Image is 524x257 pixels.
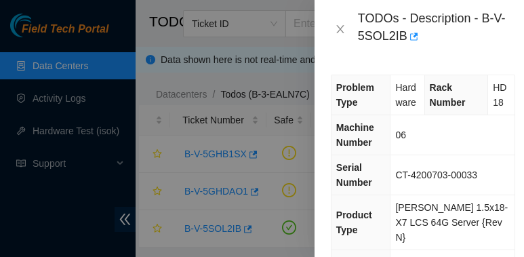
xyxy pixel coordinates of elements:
[395,202,508,243] span: [PERSON_NAME] 1.5x18-X7 LCS 64G Server {Rev N}
[336,82,374,108] span: Problem Type
[395,82,416,108] span: Hardware
[493,82,506,108] span: HD18
[395,130,406,140] span: 06
[430,82,466,108] span: Rack Number
[336,122,374,148] span: Machine Number
[336,210,372,235] span: Product Type
[335,24,346,35] span: close
[331,23,350,36] button: Close
[395,170,477,180] span: CT-4200703-00033
[358,11,508,47] div: TODOs - Description - B-V-5SOL2IB
[336,162,372,188] span: Serial Number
